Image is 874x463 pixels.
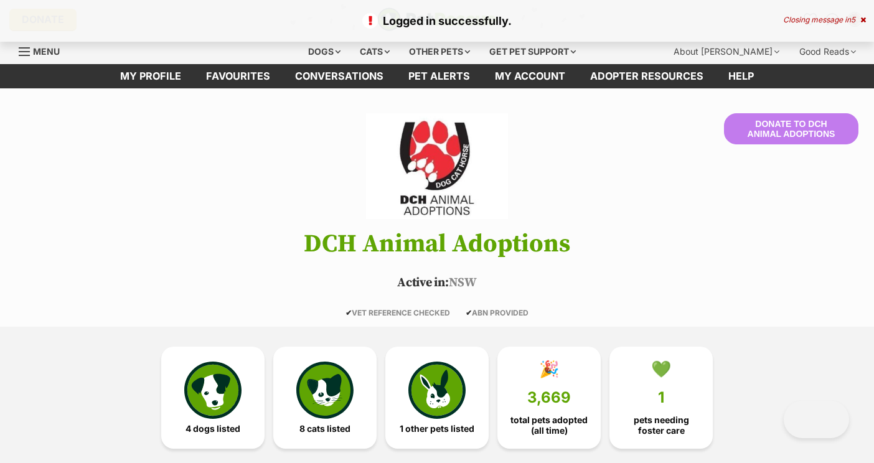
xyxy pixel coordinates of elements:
[539,360,559,378] div: 🎉
[186,424,240,434] span: 4 dogs listed
[508,415,590,435] span: total pets adopted (all time)
[161,347,265,449] a: 4 dogs listed
[578,64,716,88] a: Adopter resources
[351,39,398,64] div: Cats
[184,362,242,419] img: petrescue-icon-eee76f85a60ef55c4a1927667547b313a7c0e82042636edf73dce9c88f694885.svg
[620,415,702,435] span: pets needing foster care
[108,64,194,88] a: My profile
[651,360,671,378] div: 💚
[724,113,858,144] button: Donate to DCH Animal Adoptions
[396,64,482,88] a: Pet alerts
[609,347,713,449] a: 💚 1 pets needing foster care
[400,39,479,64] div: Other pets
[299,424,350,434] span: 8 cats listed
[497,347,601,449] a: 🎉 3,669 total pets adopted (all time)
[273,347,377,449] a: 8 cats listed
[791,39,865,64] div: Good Reads
[345,308,352,317] icon: ✔
[716,64,766,88] a: Help
[397,275,448,291] span: Active in:
[385,347,489,449] a: 1 other pets listed
[481,39,585,64] div: Get pet support
[665,39,788,64] div: About [PERSON_NAME]
[33,46,60,57] span: Menu
[400,424,474,434] span: 1 other pets listed
[466,308,472,317] icon: ✔
[283,64,396,88] a: conversations
[658,389,664,406] span: 1
[366,113,508,219] img: DCH Animal Adoptions
[784,401,849,438] iframe: Help Scout Beacon - Open
[345,308,450,317] span: VET REFERENCE CHECKED
[296,362,354,419] img: cat-icon-068c71abf8fe30c970a85cd354bc8e23425d12f6e8612795f06af48be43a487a.svg
[19,39,68,62] a: Menu
[408,362,466,419] img: bunny-icon-b786713a4a21a2fe6d13e954f4cb29d131f1b31f8a74b52ca2c6d2999bc34bbe.svg
[466,308,529,317] span: ABN PROVIDED
[527,389,571,406] span: 3,669
[194,64,283,88] a: Favourites
[299,39,349,64] div: Dogs
[482,64,578,88] a: My account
